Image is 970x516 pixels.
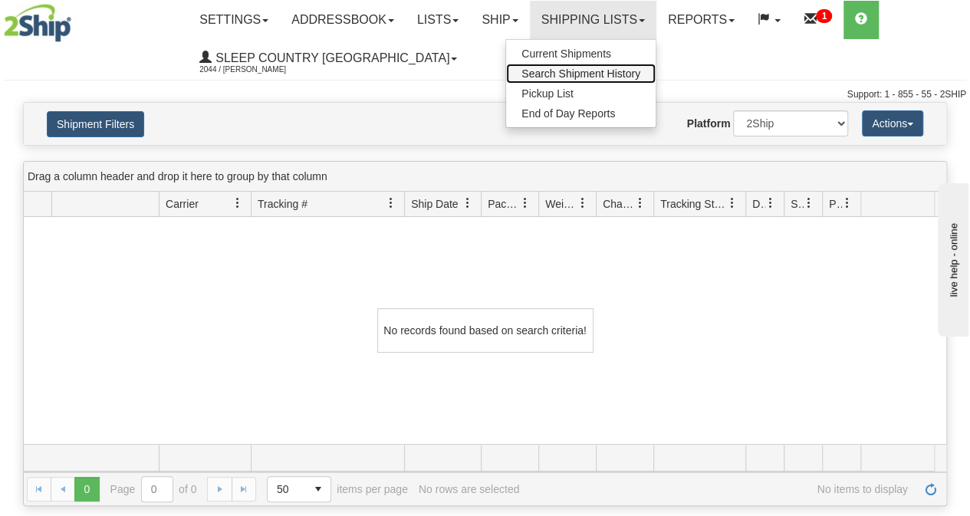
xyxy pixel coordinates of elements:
[816,9,832,23] sup: 1
[277,481,297,497] span: 50
[267,476,408,502] span: items per page
[758,190,784,216] a: Delivery Status filter column settings
[530,483,908,495] span: No items to display
[455,190,481,216] a: Ship Date filter column settings
[719,190,745,216] a: Tracking Status filter column settings
[377,308,594,353] div: No records found based on search criteria!
[521,107,615,120] span: End of Day Reports
[225,190,251,216] a: Carrier filter column settings
[521,87,574,100] span: Pickup List
[267,476,331,502] span: Page sizes drop down
[199,62,314,77] span: 2044 / [PERSON_NAME]
[521,67,640,80] span: Search Shipment History
[306,477,330,501] span: select
[188,1,280,39] a: Settings
[258,196,307,212] span: Tracking #
[792,1,843,39] a: 1
[506,64,656,84] a: Search Shipment History
[570,190,596,216] a: Weight filter column settings
[521,48,611,60] span: Current Shipments
[378,190,404,216] a: Tracking # filter column settings
[834,190,860,216] a: Pickup Status filter column settings
[110,476,197,502] span: Page of 0
[603,196,635,212] span: Charge
[530,1,656,39] a: Shipping lists
[687,116,731,131] label: Platform
[627,190,653,216] a: Charge filter column settings
[545,196,577,212] span: Weight
[512,190,538,216] a: Packages filter column settings
[419,483,520,495] div: No rows are selected
[660,196,727,212] span: Tracking Status
[470,1,529,39] a: Ship
[212,51,449,64] span: Sleep Country [GEOGRAPHIC_DATA]
[791,196,804,212] span: Shipment Issues
[656,1,746,39] a: Reports
[796,190,822,216] a: Shipment Issues filter column settings
[188,39,469,77] a: Sleep Country [GEOGRAPHIC_DATA] 2044 / [PERSON_NAME]
[506,44,656,64] a: Current Shipments
[280,1,406,39] a: Addressbook
[862,110,923,136] button: Actions
[24,162,946,192] div: grid grouping header
[506,104,656,123] a: End of Day Reports
[406,1,470,39] a: Lists
[506,84,656,104] a: Pickup List
[488,196,520,212] span: Packages
[4,4,71,42] img: logo2044.jpg
[47,111,144,137] button: Shipment Filters
[12,13,142,25] div: live help - online
[919,477,943,501] a: Refresh
[166,196,199,212] span: Carrier
[74,477,99,501] span: Page 0
[411,196,458,212] span: Ship Date
[829,196,842,212] span: Pickup Status
[935,179,968,336] iframe: chat widget
[752,196,765,212] span: Delivery Status
[4,88,966,101] div: Support: 1 - 855 - 55 - 2SHIP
